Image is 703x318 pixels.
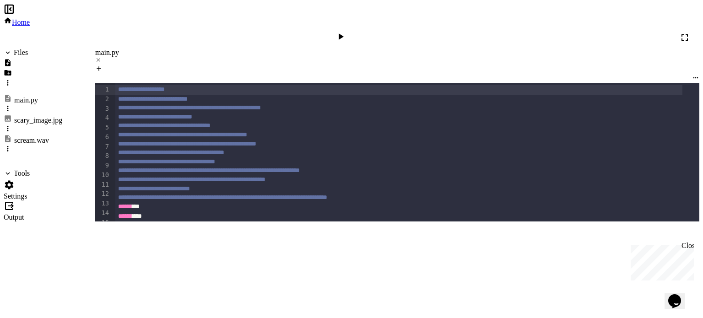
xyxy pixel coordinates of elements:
div: 13 [95,199,110,209]
div: 9 [95,161,110,171]
span: Home [12,18,30,26]
div: main.py [14,96,38,104]
div: Tools [14,169,30,178]
div: Output [4,213,62,221]
div: 3 [95,104,110,114]
div: 7 [95,142,110,152]
div: 2 [95,95,110,104]
div: 15 [95,218,110,228]
div: 14 [95,209,110,218]
div: 12 [95,189,110,199]
div: Settings [4,192,62,200]
iframe: chat widget [665,281,694,309]
div: Chat with us now!Close [4,4,63,58]
div: scream.wav [14,136,49,145]
div: main.py [95,49,699,65]
div: Files [14,49,28,57]
div: 1 [95,85,110,95]
div: 10 [95,171,110,180]
a: Home [4,18,30,26]
div: 11 [95,180,110,190]
iframe: chat widget [627,242,694,280]
div: 8 [95,151,110,161]
div: 6 [95,133,110,142]
div: 4 [95,113,110,123]
div: main.py [95,49,699,57]
div: scary_image.jpg [14,116,62,124]
div: 5 [95,123,110,133]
